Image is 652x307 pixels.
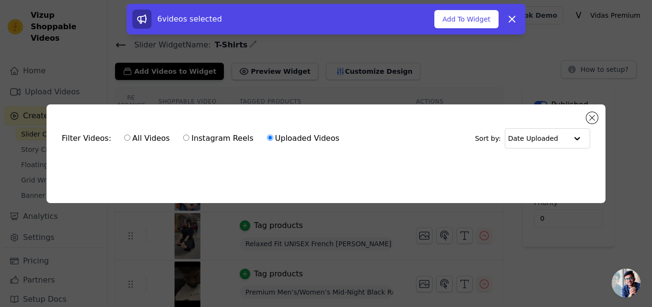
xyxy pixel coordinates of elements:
label: All Videos [124,132,170,145]
label: Instagram Reels [183,132,254,145]
label: Uploaded Videos [267,132,340,145]
div: Filter Videos: [62,127,345,149]
div: Open chat [612,269,640,297]
div: Sort by: [475,128,591,148]
span: 6 videos selected [157,14,222,23]
button: Add To Widget [434,10,499,28]
button: Close modal [586,112,598,124]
